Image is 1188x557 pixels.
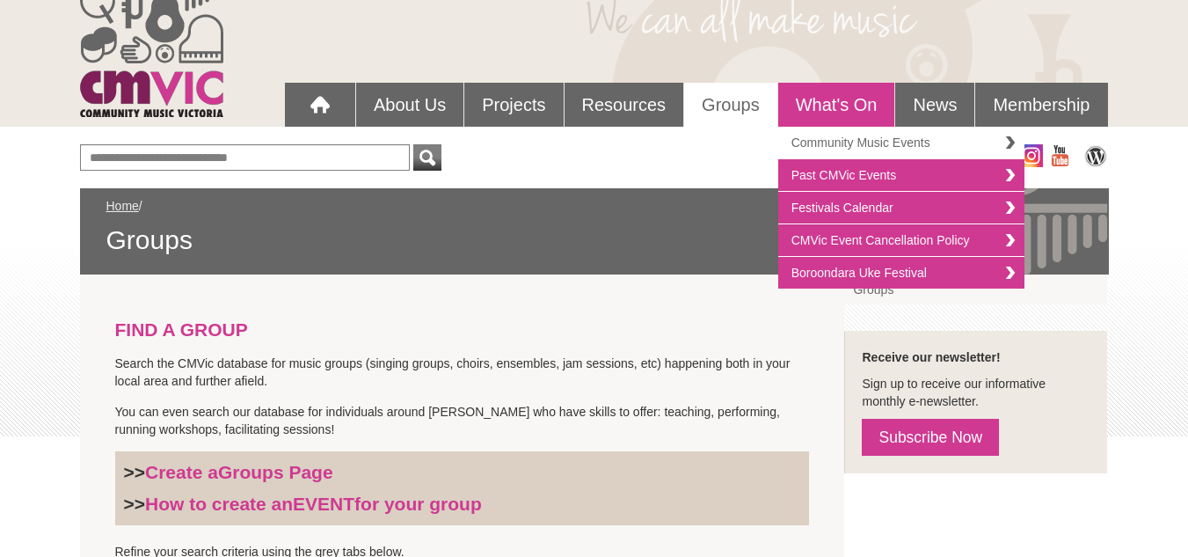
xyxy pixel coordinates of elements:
[106,199,139,213] a: Home
[684,83,777,127] a: Groups
[115,355,810,390] p: Search the CMVic database for music groups (singing groups, choirs, ensembles, jam sessions, etc)...
[464,83,563,127] a: Projects
[1082,144,1109,167] img: CMVic Blog
[145,494,482,514] a: How to create anEVENTfor your group
[565,83,684,127] a: Resources
[862,375,1090,410] p: Sign up to receive our informative monthly e-newsletter.
[115,319,248,340] strong: FIND A GROUP
[895,83,974,127] a: News
[862,419,999,456] a: Subscribe Now
[778,224,1024,257] a: CMVic Event Cancellation Policy
[124,461,801,484] h3: >>
[975,83,1107,127] a: Membership
[778,257,1024,289] a: Boroondara Uke Festival
[778,83,895,127] a: What's On
[356,83,463,127] a: About Us
[1020,144,1043,167] img: icon-instagram.png
[124,493,801,516] h3: >>
[218,462,333,482] strong: Groups Page
[115,403,810,438] p: You can even search our database for individuals around [PERSON_NAME] who have skills to offer: t...
[145,462,333,482] a: Create aGroups Page
[862,350,1000,364] strong: Receive our newsletter!
[106,224,1082,257] span: Groups
[844,275,1107,304] a: Groups
[778,127,1024,159] a: Community Music Events
[106,197,1082,257] div: /
[778,192,1024,224] a: Festivals Calendar
[778,159,1024,192] a: Past CMVic Events
[293,494,354,514] strong: EVENT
